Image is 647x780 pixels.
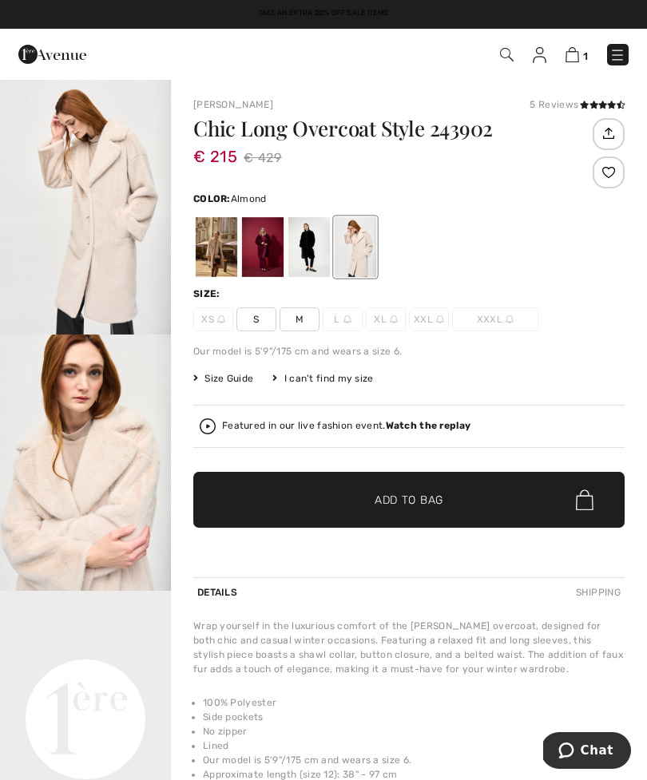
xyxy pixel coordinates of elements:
[193,371,253,386] span: Size Guide
[217,315,225,323] img: ring-m.svg
[390,315,398,323] img: ring-m.svg
[200,418,216,434] img: Watch the replay
[193,131,237,166] span: € 215
[193,287,224,301] div: Size:
[193,472,625,528] button: Add to Bag
[280,307,320,331] span: M
[409,307,449,331] span: XXL
[576,489,593,510] img: Bag.svg
[193,307,233,331] span: XS
[231,193,267,204] span: Almond
[506,315,514,323] img: ring-m.svg
[203,695,625,710] li: 100% Polyester
[366,307,406,331] span: XL
[386,420,471,431] strong: Watch the replay
[335,217,376,277] div: Cream
[343,315,351,323] img: ring-m.svg
[193,344,625,358] div: Our model is 5'9"/175 cm and wears a size 6.
[18,46,86,61] a: 1ère Avenue
[193,99,273,110] a: [PERSON_NAME]
[244,146,281,170] span: € 429
[18,38,86,70] img: 1ère Avenue
[242,217,284,277] div: Merlot
[203,753,625,767] li: Our model is 5'9"/175 cm and wears a size 6.
[572,578,625,607] div: Shipping
[609,47,625,63] img: Menu
[543,732,631,772] iframe: Opens a widget where you can chat to one of our agents
[193,578,241,607] div: Details
[323,307,363,331] span: L
[288,217,330,277] div: Black
[452,307,538,331] span: XXXL
[259,9,389,17] a: Take an Extra 20% Off Sale Items
[222,421,470,431] div: Featured in our live fashion event.
[193,193,231,204] span: Color:
[530,97,625,112] div: 5 Reviews
[500,48,514,61] img: Search
[196,217,237,277] div: Almond
[583,50,588,62] span: 1
[203,738,625,753] li: Lined
[272,371,373,386] div: I can't find my size
[595,120,621,147] img: Share
[236,307,276,331] span: S
[566,47,579,62] img: Shopping Bag
[566,45,588,64] a: 1
[193,619,625,676] div: Wrap yourself in the luxurious comfort of the [PERSON_NAME] overcoat, designed for both chic and ...
[375,492,443,509] span: Add to Bag
[436,315,444,323] img: ring-m.svg
[533,47,546,63] img: My Info
[193,118,589,139] h1: Chic Long Overcoat Style 243902
[203,724,625,738] li: No zipper
[203,710,625,724] li: Side pockets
